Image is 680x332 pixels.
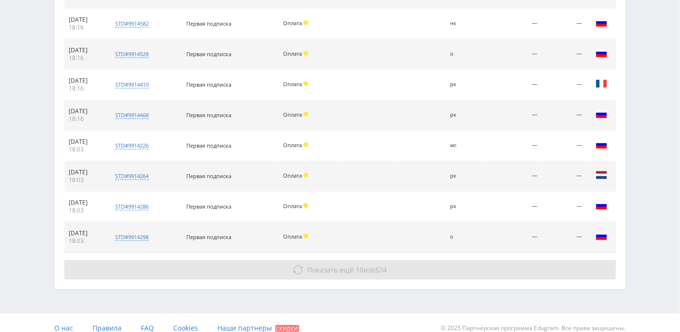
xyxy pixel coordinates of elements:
span: Оплата [283,202,302,210]
div: [DATE] [69,107,101,115]
span: Показать ещё [307,265,354,274]
span: Оплата [283,233,302,240]
td: — [488,192,543,222]
div: std#9914264 [115,172,149,180]
div: [DATE] [69,138,101,146]
span: Холд [303,173,308,178]
span: Первая подписка [186,20,231,27]
span: Оплата [283,141,302,149]
td: — [542,192,587,222]
div: рк [450,112,483,118]
div: о [450,51,483,57]
img: rus.png [596,108,607,120]
div: [DATE] [69,77,101,85]
td: — [488,70,543,100]
img: rus.png [596,200,607,211]
td: — [542,9,587,39]
div: [DATE] [69,229,101,237]
span: Холд [303,203,308,208]
div: рк [450,173,483,179]
span: из [307,265,387,274]
div: std#9914582 [115,20,149,28]
span: Оплата [283,172,302,179]
div: 18:03 [69,146,101,153]
div: [DATE] [69,168,101,176]
div: рк [450,81,483,88]
div: 18:16 [69,115,101,123]
div: 18:03 [69,237,101,245]
span: Холд [303,142,308,147]
span: Холд [303,234,308,239]
span: Скидки [275,325,299,332]
span: Оплата [283,111,302,118]
span: Оплата [283,19,302,27]
div: 18:03 [69,207,101,214]
td: — [488,222,543,253]
span: Первая подписка [186,50,231,58]
img: fra.png [596,78,607,90]
span: Оплата [283,50,302,57]
div: [DATE] [69,46,101,54]
td: — [488,161,543,192]
td: — [542,161,587,192]
td: — [542,222,587,253]
img: rus.png [596,47,607,59]
td: — [488,100,543,131]
td: — [488,131,543,161]
div: std#9914286 [115,203,149,211]
div: 18:16 [69,24,101,31]
span: Холд [303,112,308,117]
div: мс [450,142,483,149]
div: 18:16 [69,54,101,62]
span: Холд [303,51,308,56]
div: нк [450,20,483,27]
img: rus.png [596,139,607,151]
span: Первая подписка [186,142,231,149]
img: nld.png [596,169,607,181]
span: 10 [356,265,363,274]
span: Первая подписка [186,172,231,180]
div: рк [450,203,483,210]
div: о [450,234,483,240]
img: rus.png [596,17,607,29]
div: [DATE] [69,199,101,207]
div: std#9914468 [115,111,149,119]
td: — [542,131,587,161]
td: — [488,39,543,70]
span: Холд [303,20,308,25]
div: std#9914298 [115,233,149,241]
div: 18:16 [69,85,101,92]
div: std#9914529 [115,50,149,58]
td: — [488,9,543,39]
span: Первая подписка [186,81,231,88]
div: std#9914410 [115,81,149,89]
span: Первая подписка [186,203,231,210]
span: Холд [303,81,308,86]
span: Оплата [283,80,302,88]
div: std#9914226 [115,142,149,150]
div: 18:03 [69,176,101,184]
div: [DATE] [69,16,101,24]
img: rus.png [596,230,607,242]
td: — [542,100,587,131]
span: Первая подписка [186,233,231,241]
span: Первая подписка [186,111,231,119]
button: Показать ещё 10из6574 [64,260,616,280]
td: — [542,70,587,100]
td: — [542,39,587,70]
span: 6574 [371,265,387,274]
